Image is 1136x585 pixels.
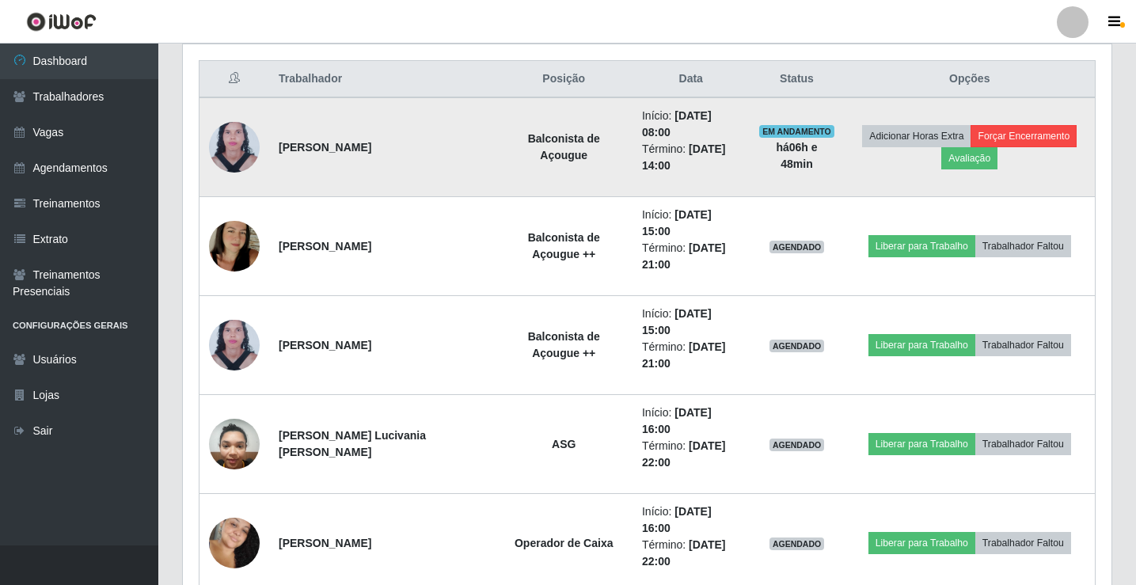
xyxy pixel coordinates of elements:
[209,201,260,291] img: 1682443314153.jpeg
[845,61,1096,98] th: Opções
[642,307,712,336] time: [DATE] 15:00
[495,61,633,98] th: Posição
[552,438,576,450] strong: ASG
[528,132,600,161] strong: Balconista de Açougue
[528,231,600,260] strong: Balconista de Açougue ++
[642,339,740,372] li: Término:
[769,538,825,550] span: AGENDADO
[642,207,740,240] li: Início:
[868,334,975,356] button: Liberar para Trabalho
[209,504,260,582] img: 1750087788307.jpeg
[209,113,260,182] img: 1728382310331.jpeg
[642,240,740,273] li: Término:
[633,61,750,98] th: Data
[642,141,740,174] li: Término:
[26,12,97,32] img: CoreUI Logo
[642,406,712,435] time: [DATE] 16:00
[769,439,825,451] span: AGENDADO
[941,147,997,169] button: Avaliação
[269,61,495,98] th: Trabalhador
[515,537,614,549] strong: Operador de Caixa
[279,537,371,549] strong: [PERSON_NAME]
[868,235,975,257] button: Liberar para Trabalho
[769,241,825,253] span: AGENDADO
[279,429,426,458] strong: [PERSON_NAME] Lucivania [PERSON_NAME]
[642,405,740,438] li: Início:
[975,433,1071,455] button: Trabalhador Faltou
[862,125,971,147] button: Adicionar Horas Extra
[769,340,825,352] span: AGENDADO
[279,141,371,154] strong: [PERSON_NAME]
[642,537,740,570] li: Término:
[975,334,1071,356] button: Trabalhador Faltou
[975,532,1071,554] button: Trabalhador Faltou
[749,61,844,98] th: Status
[868,532,975,554] button: Liberar para Trabalho
[209,311,260,380] img: 1728382310331.jpeg
[776,141,817,170] strong: há 06 h e 48 min
[642,108,740,141] li: Início:
[528,330,600,359] strong: Balconista de Açougue ++
[279,339,371,351] strong: [PERSON_NAME]
[642,505,712,534] time: [DATE] 16:00
[975,235,1071,257] button: Trabalhador Faltou
[642,109,712,139] time: [DATE] 08:00
[209,410,260,477] img: 1757773919254.jpeg
[279,240,371,253] strong: [PERSON_NAME]
[642,306,740,339] li: Início:
[642,503,740,537] li: Início:
[868,433,975,455] button: Liberar para Trabalho
[971,125,1077,147] button: Forçar Encerramento
[759,125,834,138] span: EM ANDAMENTO
[642,438,740,471] li: Término:
[642,208,712,237] time: [DATE] 15:00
